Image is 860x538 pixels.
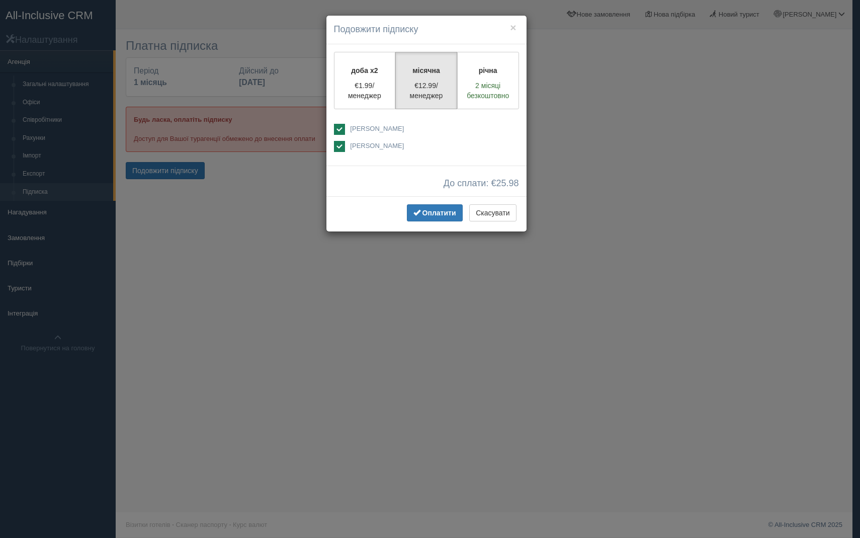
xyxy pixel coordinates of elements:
[402,81,451,101] p: €12.99/менеджер
[510,22,516,33] button: ×
[469,204,516,221] button: Скасувати
[464,65,512,75] p: річна
[402,65,451,75] p: місячна
[340,65,389,75] p: доба x2
[496,178,519,188] span: 25.98
[334,23,519,36] h4: Подовжити підписку
[422,209,456,217] span: Оплатити
[350,125,404,132] span: [PERSON_NAME]
[350,142,404,149] span: [PERSON_NAME]
[340,81,389,101] p: €1.99/менеджер
[444,179,519,189] span: До сплати: €
[464,81,512,101] p: 2 місяці безкоштовно
[407,204,463,221] button: Оплатити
